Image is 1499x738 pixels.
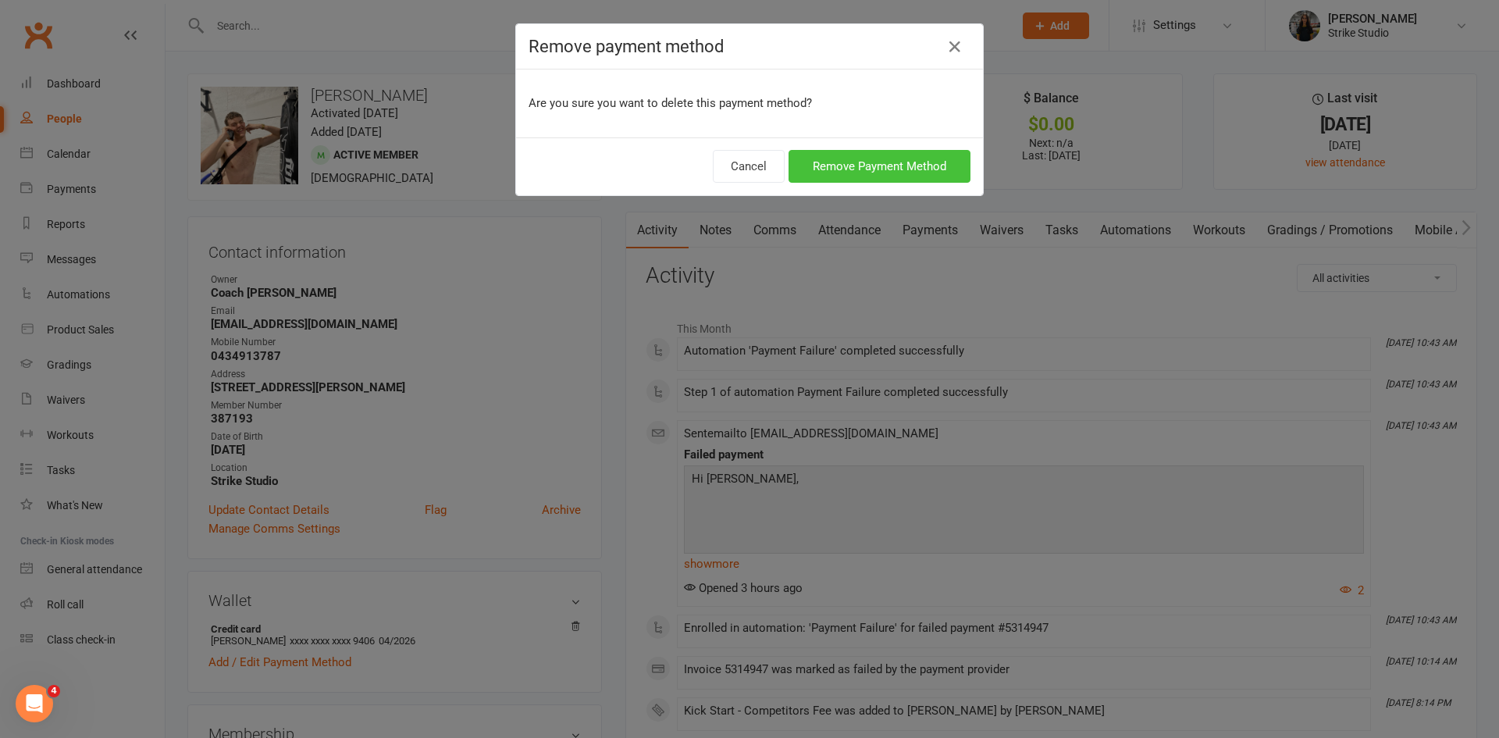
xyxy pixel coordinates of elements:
[789,150,970,183] button: Remove Payment Method
[942,34,967,59] button: Close
[48,685,60,697] span: 4
[529,94,970,112] p: Are you sure you want to delete this payment method?
[529,37,970,56] h4: Remove payment method
[16,685,53,722] iframe: Intercom live chat
[713,150,785,183] button: Cancel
